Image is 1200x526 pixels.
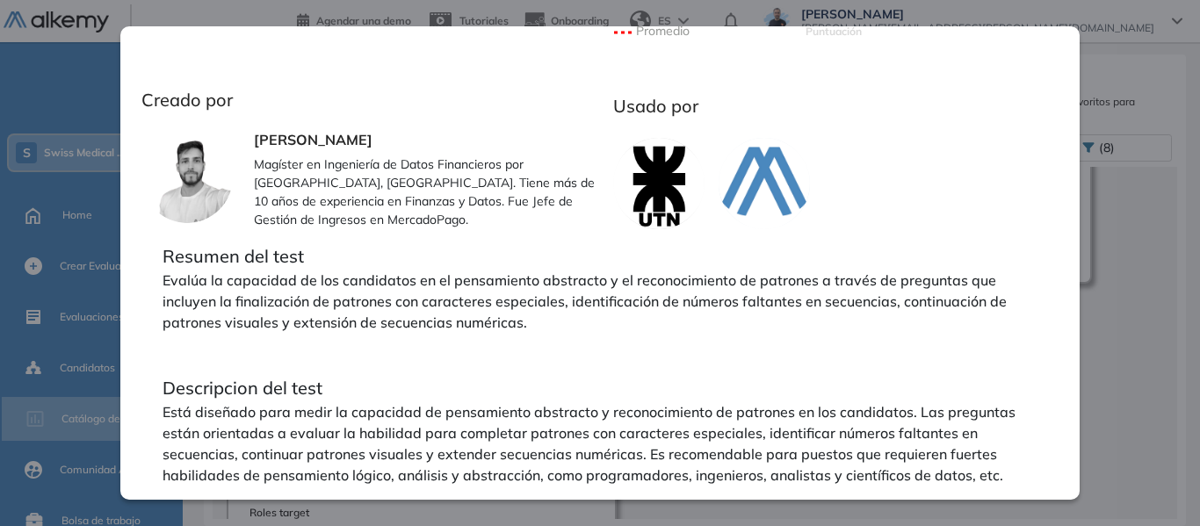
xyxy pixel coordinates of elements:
[254,155,600,229] p: Magíster en Ingeniería de Datos Financieros por [GEOGRAPHIC_DATA], [GEOGRAPHIC_DATA]. Tiene más d...
[806,25,862,38] text: Scores
[163,375,1038,401] p: Descripcion del test
[1112,442,1200,526] div: Widget de chat
[636,23,690,39] text: Promedio
[163,243,1038,270] p: Resumen del test
[719,138,810,229] img: company-logo
[163,270,1038,333] p: Evalúa la capacidad de los candidatos en el pensamiento abstracto y el reconocimiento de patrones...
[141,132,233,223] img: author-avatar
[1112,442,1200,526] iframe: Chat Widget
[163,401,1038,486] p: Está diseñado para medir la capacidad de pensamiento abstracto y reconocimiento de patrones en lo...
[613,96,1045,117] h3: Usado por
[254,132,600,148] h3: [PERSON_NAME]
[613,138,705,229] img: company-logo
[141,90,600,111] h3: Creado por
